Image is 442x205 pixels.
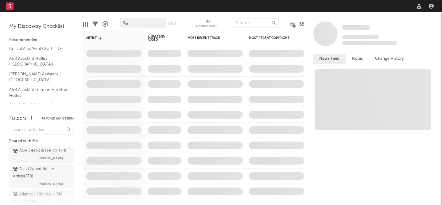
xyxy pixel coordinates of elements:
span: 0 fans last week [342,41,397,45]
span: Some Artist [342,25,370,30]
a: A&R Assistant Hotlist ([GEOGRAPHIC_DATA]) [9,55,68,68]
a: Asia Owned Roster Artists(270)[PERSON_NAME] [9,165,74,188]
div: Most Recent Track [188,36,234,40]
span: [PERSON_NAME] [38,155,63,162]
div: Asia Owned Roster Artists ( 270 ) [13,165,68,180]
div: Notifications (Artist) [196,23,221,30]
a: Critical Algo/Viral Chart - DE [9,45,68,52]
span: [PERSON_NAME] [38,180,63,188]
button: Save [168,22,176,25]
span: Tracking Since: [DATE] [342,35,379,39]
button: News Feed [313,54,346,64]
a: [PERSON_NAME] Assistant / [GEOGRAPHIC_DATA] [9,71,68,83]
a: Spotify Track Velocity Chart / DE [9,102,68,115]
span: 7-Day Fans Added [148,34,172,42]
div: Most Recent Copyright [249,36,295,40]
div: Shared with Me [9,138,74,145]
a: ADA ON ROSTER CE(179)[PERSON_NAME] [9,146,74,163]
div: Filters [92,15,98,33]
div: Artist [86,36,132,40]
button: Tracked Artists(56) [41,117,74,120]
input: Search... [233,18,279,28]
div: ADA ON ROSTER CE ( 179 ) [13,147,66,155]
button: Notes [346,54,369,64]
a: A&R Assistant German Hip Hop Hotlist [9,86,68,99]
div: My Discovery Checklist [9,23,74,30]
div: A&R Pipeline [103,15,108,33]
div: Edit Columns [83,15,88,33]
div: Notifications (Artist) [196,15,221,33]
input: Search for folders... [9,126,74,135]
a: Some Artist [342,25,370,31]
button: Change History [369,54,410,64]
div: Recommended [9,36,74,44]
div: Folders [9,115,27,122]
